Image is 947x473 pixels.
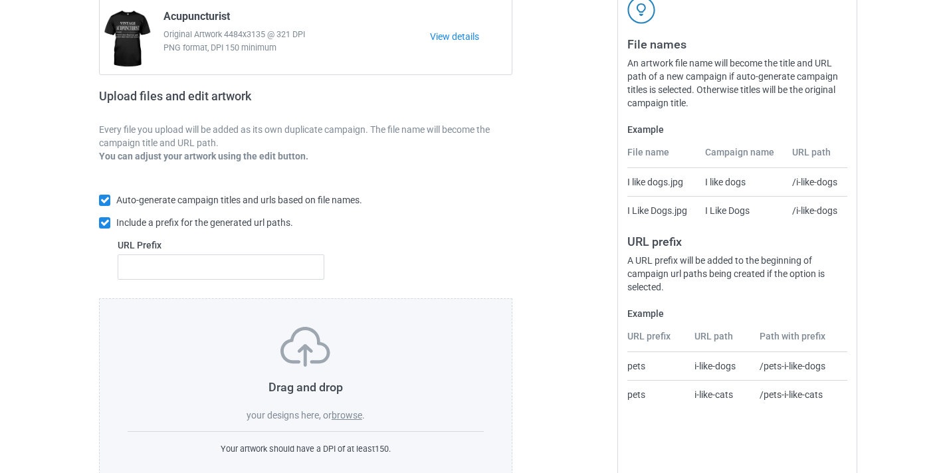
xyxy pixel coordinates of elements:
th: Path with prefix [752,330,847,352]
td: /pets-i-like-dogs [752,352,847,380]
label: Example [627,307,847,320]
div: A URL prefix will be added to the beginning of campaign url paths being created if the option is ... [627,254,847,294]
td: I Like Dogs [698,196,786,225]
span: Acupuncturist [163,10,230,28]
label: URL Prefix [118,238,324,252]
span: Original Artwork 4484x3135 @ 321 DPI [163,28,430,41]
span: Auto-generate campaign titles and urls based on file names. [116,195,362,205]
th: File name [627,145,697,168]
td: pets [627,380,687,409]
p: Every file you upload will be added as its own duplicate campaign. The file name will become the ... [99,123,512,149]
span: Your artwork should have a DPI of at least 150 . [221,444,391,454]
td: I Like Dogs.jpg [627,196,697,225]
span: Include a prefix for the generated url paths. [116,217,293,228]
div: An artwork file name will become the title and URL path of a new campaign if auto-generate campai... [627,56,847,110]
td: pets [627,352,687,380]
th: URL prefix [627,330,687,352]
h3: Drag and drop [128,379,484,395]
th: URL path [785,145,847,168]
td: I like dogs [698,168,786,196]
td: /i-like-dogs [785,168,847,196]
a: View details [430,30,512,43]
th: Campaign name [698,145,786,168]
span: PNG format, DPI 150 minimum [163,41,430,54]
td: i-like-dogs [687,352,753,380]
td: /pets-i-like-cats [752,380,847,409]
h3: File names [627,37,847,52]
td: i-like-cats [687,380,753,409]
span: . [362,410,365,421]
td: I like dogs.jpg [627,168,697,196]
b: You can adjust your artwork using the edit button. [99,151,308,161]
label: Example [627,123,847,136]
h2: Upload files and edit artwork [99,89,347,114]
img: svg+xml;base64,PD94bWwgdmVyc2lvbj0iMS4wIiBlbmNvZGluZz0iVVRGLTgiPz4KPHN2ZyB3aWR0aD0iNzVweCIgaGVpZ2... [280,327,330,367]
th: URL path [687,330,753,352]
td: /i-like-dogs [785,196,847,225]
span: your designs here, or [247,410,332,421]
h3: URL prefix [627,234,847,249]
label: browse [332,410,362,421]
